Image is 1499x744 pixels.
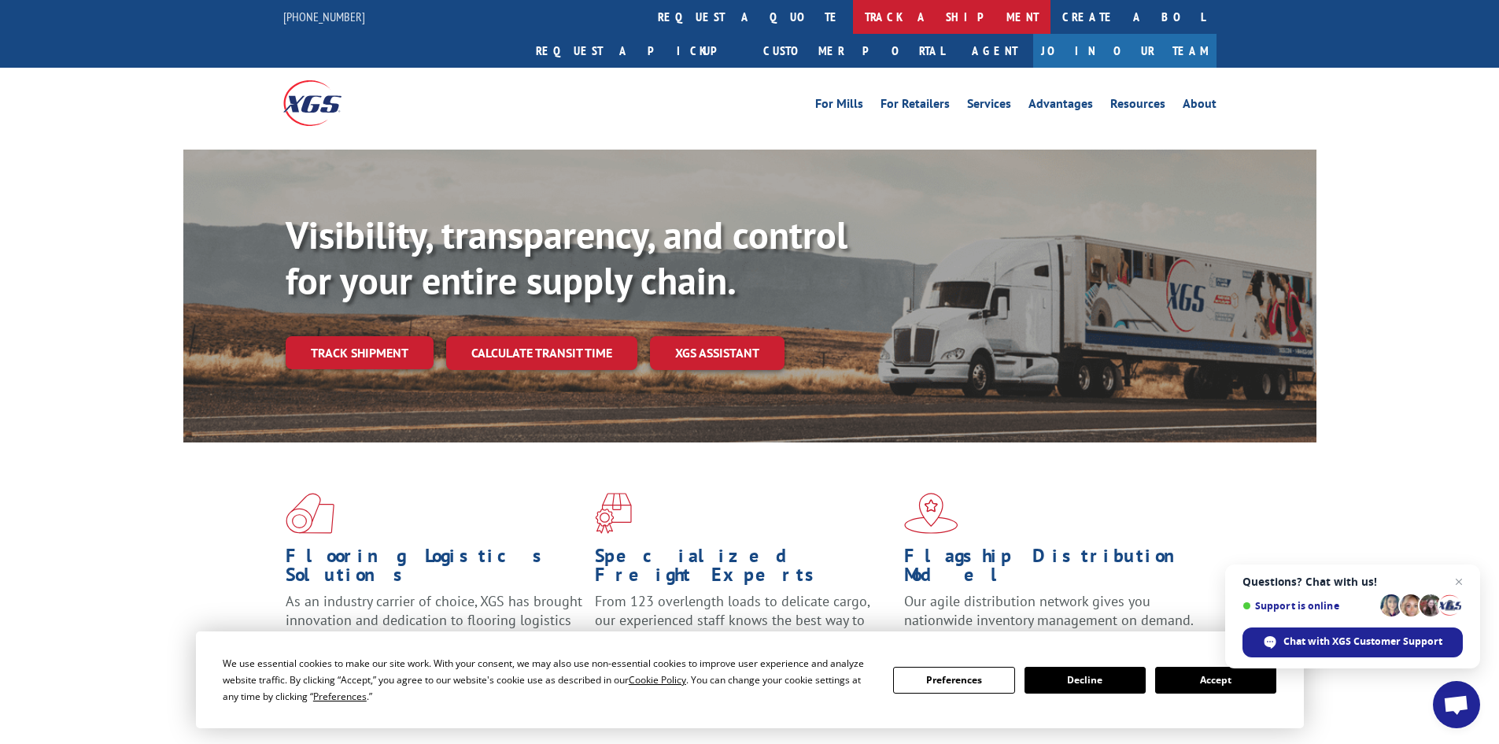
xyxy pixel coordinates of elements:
[313,690,367,703] span: Preferences
[1242,627,1463,657] div: Chat with XGS Customer Support
[1242,576,1463,588] span: Questions? Chat with us!
[1283,635,1442,649] span: Chat with XGS Customer Support
[524,34,751,68] a: Request a pickup
[595,546,892,592] h1: Specialized Freight Experts
[904,546,1202,592] h1: Flagship Distribution Model
[595,493,632,534] img: xgs-icon-focused-on-flooring-red
[893,667,1014,694] button: Preferences
[629,673,686,687] span: Cookie Policy
[904,493,958,534] img: xgs-icon-flagship-distribution-model-red
[286,493,334,534] img: xgs-icon-total-supply-chain-intelligence-red
[196,631,1304,728] div: Cookie Consent Prompt
[967,98,1011,115] a: Services
[881,98,950,115] a: For Retailers
[815,98,863,115] a: For Mills
[1025,667,1146,694] button: Decline
[751,34,956,68] a: Customer Portal
[1155,667,1276,694] button: Accept
[595,592,892,662] p: From 123 overlength loads to delicate cargo, our experienced staff knows the best way to move you...
[286,546,583,592] h1: Flooring Logistics Solutions
[1433,681,1480,728] div: Open chat
[956,34,1033,68] a: Agent
[286,336,434,369] a: Track shipment
[1242,600,1375,612] span: Support is online
[286,592,582,648] span: As an industry carrier of choice, XGS has brought innovation and dedication to flooring logistics...
[446,336,637,370] a: Calculate transit time
[1449,572,1468,591] span: Close chat
[1033,34,1217,68] a: Join Our Team
[904,592,1194,629] span: Our agile distribution network gives you nationwide inventory management on demand.
[223,655,874,705] div: We use essential cookies to make our site work. With your consent, we may also use non-essential ...
[1110,98,1165,115] a: Resources
[650,336,785,370] a: XGS ASSISTANT
[1028,98,1093,115] a: Advantages
[283,9,365,24] a: [PHONE_NUMBER]
[286,210,847,305] b: Visibility, transparency, and control for your entire supply chain.
[1183,98,1217,115] a: About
